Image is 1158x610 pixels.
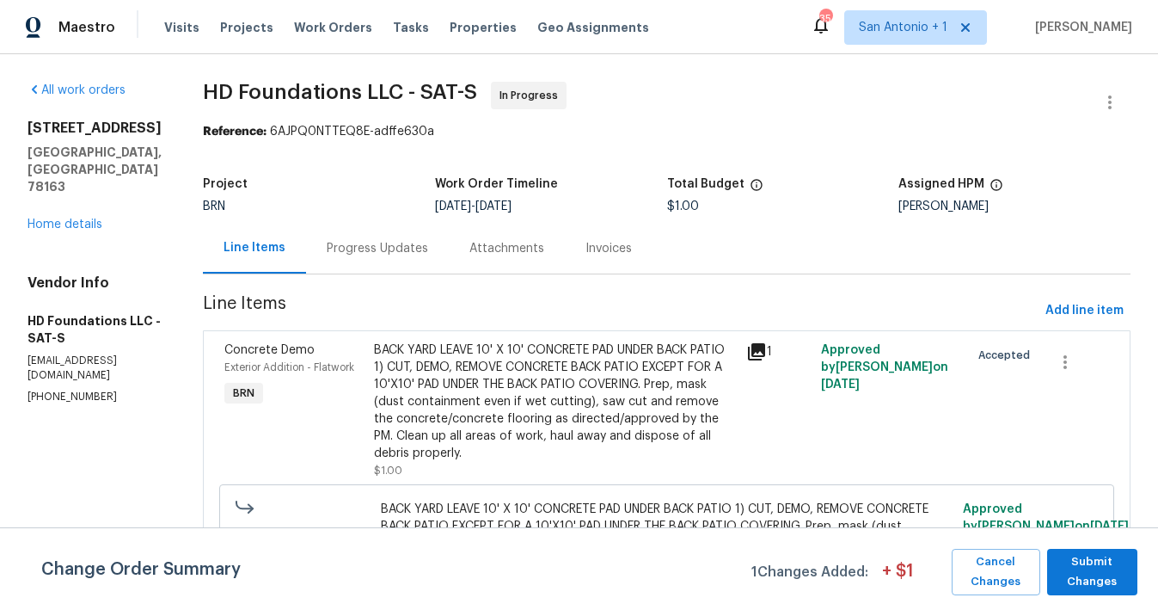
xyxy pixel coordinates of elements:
span: [DATE] [475,200,512,213]
h5: [GEOGRAPHIC_DATA], [GEOGRAPHIC_DATA] 78163 [28,144,162,195]
span: Line Items [203,295,1039,327]
span: [DATE] [1090,521,1129,533]
b: Reference: [203,126,267,138]
span: Change Order Summary [41,549,241,595]
h5: Work Order Timeline [435,178,558,190]
span: Properties [450,19,517,36]
h5: Project [203,178,248,190]
span: In Progress [499,87,565,104]
span: Geo Assignments [537,19,649,36]
div: 35 [819,10,831,28]
span: Exterior Addition - Flatwork [224,362,354,373]
div: Progress Updates [327,240,428,257]
span: Accepted [978,347,1037,364]
span: [DATE] [821,379,860,391]
span: BACK YARD LEAVE 10' X 10' CONCRETE PAD UNDER BACK PATIO 1) CUT, DEMO, REMOVE CONCRETE BACK PATIO ... [381,501,953,587]
span: The hpm assigned to this work order. [990,178,1003,200]
button: Submit Changes [1047,549,1137,595]
span: Submit Changes [1056,552,1129,592]
span: $1.00 [667,200,699,213]
div: BACK YARD LEAVE 10' X 10' CONCRETE PAD UNDER BACK PATIO 1) CUT, DEMO, REMOVE CONCRETE BACK PATIO ... [374,342,737,462]
h4: Vendor Info [28,274,162,292]
span: San Antonio + 1 [859,19,947,36]
div: 6AJPQ0NTTEQ8E-adffe630a [203,123,1130,140]
span: BRN [226,385,261,402]
span: Visits [164,19,199,36]
span: Tasks [393,22,429,34]
div: [PERSON_NAME] [898,200,1130,213]
span: [DATE] [435,200,471,213]
span: BRN [203,200,225,213]
span: Concrete Demo [224,344,315,356]
div: Invoices [585,240,632,257]
span: 1 Changes Added: [751,556,868,595]
button: Cancel Changes [952,549,1040,595]
span: + $ 1 [882,563,914,595]
span: Approved by [PERSON_NAME] on [963,503,1129,533]
span: Maestro [58,19,115,36]
p: [PHONE_NUMBER] [28,390,162,404]
h5: Assigned HPM [898,178,984,190]
h2: [STREET_ADDRESS] [28,120,162,137]
span: Approved by [PERSON_NAME] on [821,344,948,391]
span: Work Orders [294,19,372,36]
button: Add line item [1039,295,1130,327]
a: Home details [28,219,102,231]
span: - [435,200,512,213]
span: The total cost of line items that have been proposed by Opendoor. This sum includes line items th... [750,178,763,200]
h5: Total Budget [667,178,744,190]
span: HD Foundations LLC - SAT-S [203,82,477,102]
a: All work orders [28,84,126,96]
div: Attachments [469,240,544,257]
span: $1.00 [374,465,402,476]
span: Projects [220,19,273,36]
p: [EMAIL_ADDRESS][DOMAIN_NAME] [28,354,162,383]
div: Line Items [224,239,285,256]
span: [PERSON_NAME] [1028,19,1132,36]
span: Cancel Changes [960,552,1032,592]
span: Add line item [1045,300,1124,322]
div: 1 [746,342,811,362]
h5: HD Foundations LLC - SAT-S [28,312,162,347]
